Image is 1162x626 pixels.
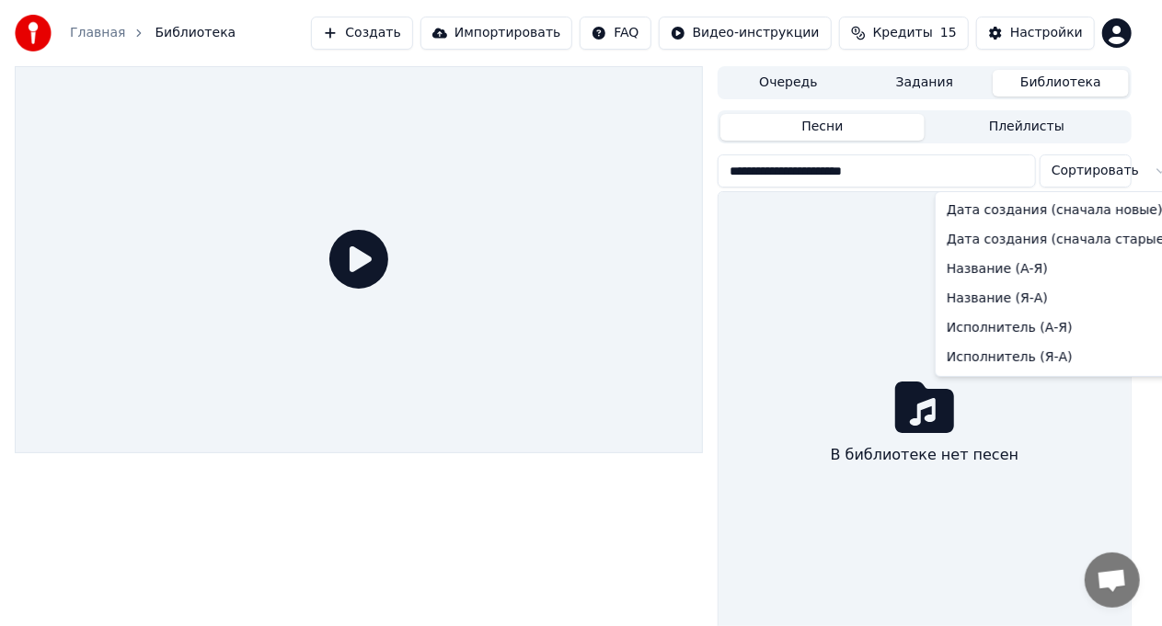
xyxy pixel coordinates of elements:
[947,348,1073,367] span: Исполнитель (Я-А)
[947,290,1048,308] span: Название (Я-А)
[947,319,1073,337] span: Исполнитель (А-Я)
[947,260,1048,279] span: Название (А-Я)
